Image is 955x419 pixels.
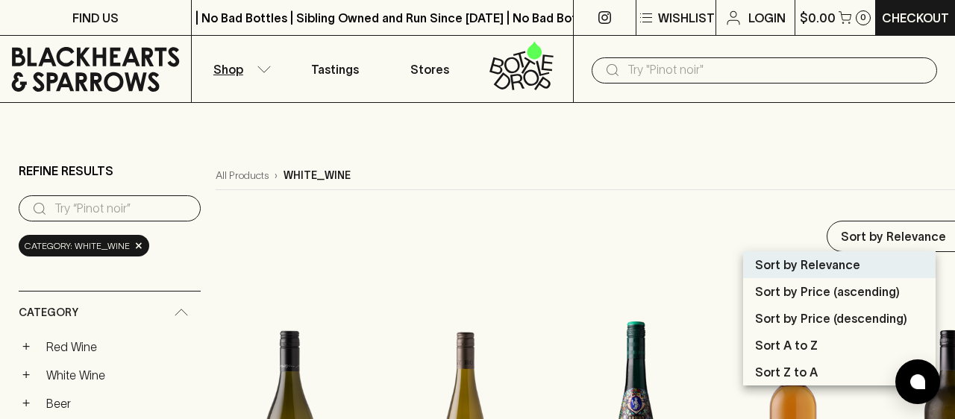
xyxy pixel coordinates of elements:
p: Sort by Price (descending) [755,309,907,327]
p: Sort by Price (ascending) [755,283,900,300]
p: Sort by Relevance [755,256,860,274]
p: Sort Z to A [755,363,818,381]
p: Sort A to Z [755,336,818,354]
img: bubble-icon [910,374,925,389]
